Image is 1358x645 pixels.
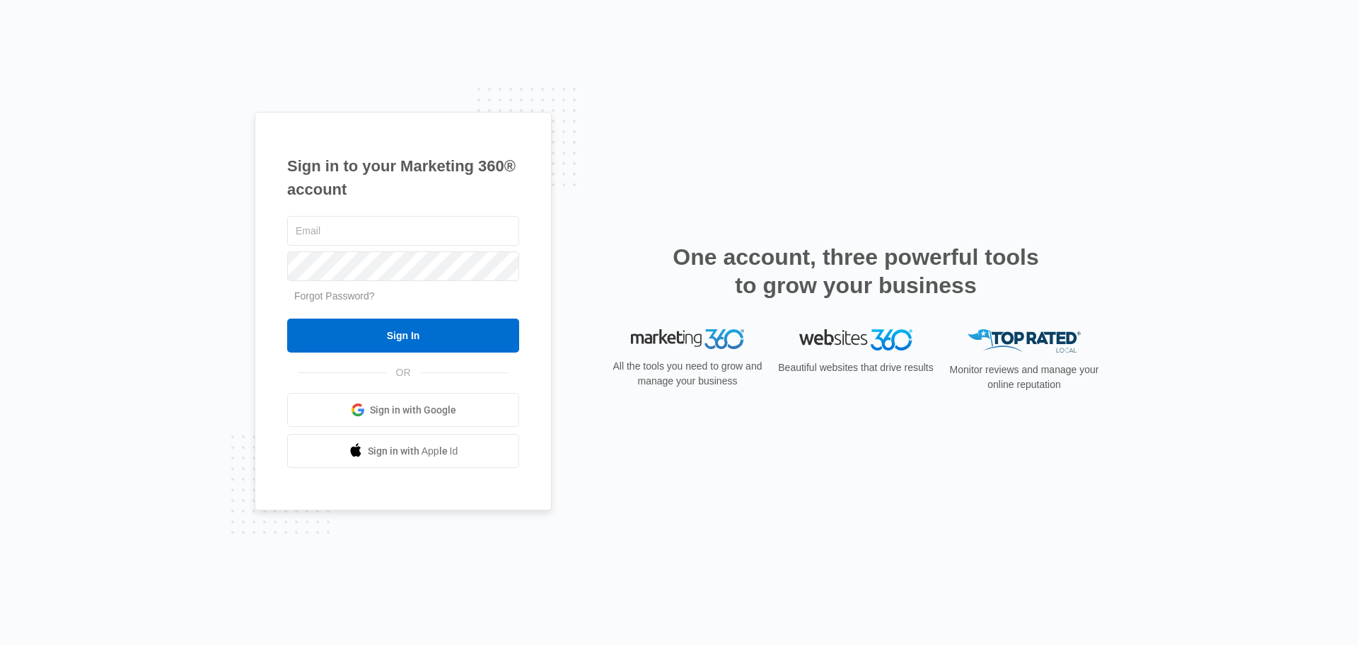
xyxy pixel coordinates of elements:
[668,243,1043,299] h2: One account, three powerful tools to grow your business
[631,329,744,349] img: Marketing 360
[608,359,767,389] p: All the tools you need to grow and manage your business
[287,393,519,427] a: Sign in with Google
[287,216,519,246] input: Email
[294,290,375,302] a: Forgot Password?
[777,360,935,375] p: Beautiful websites that drive results
[799,329,912,350] img: Websites 360
[370,403,456,418] span: Sign in with Google
[287,434,519,468] a: Sign in with Apple Id
[287,154,519,201] h1: Sign in to your Marketing 360® account
[945,363,1103,392] p: Monitor reviews and manage your online reputation
[968,329,1081,353] img: Top Rated Local
[368,444,458,459] span: Sign in with Apple Id
[386,365,421,380] span: OR
[287,319,519,353] input: Sign In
